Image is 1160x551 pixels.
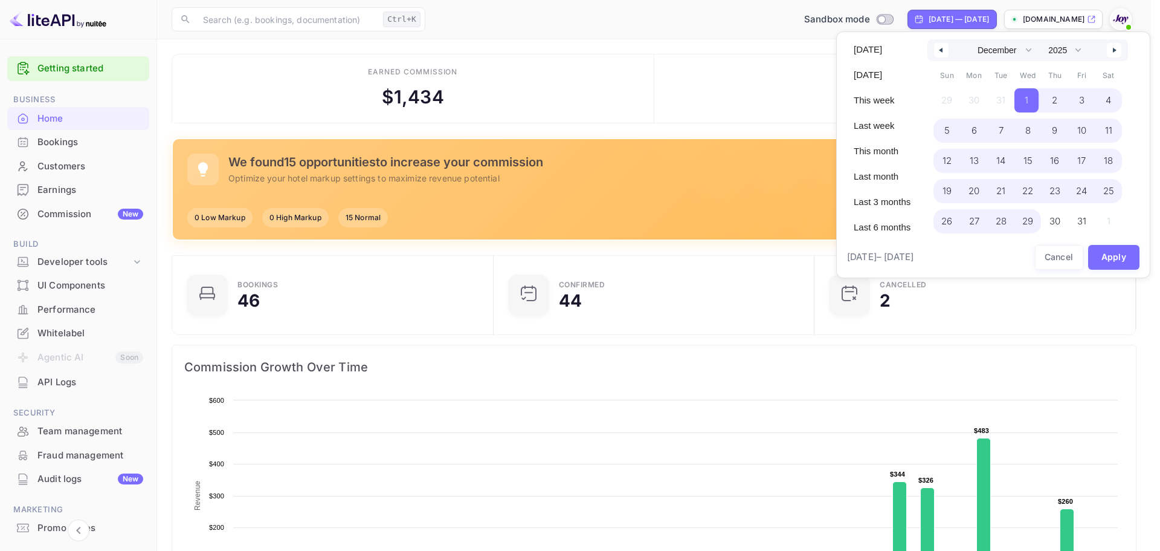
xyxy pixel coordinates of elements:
[846,166,918,187] button: Last month
[1022,180,1033,202] span: 22
[1068,66,1095,85] span: Fri
[1095,176,1123,200] button: 25
[1041,66,1068,85] span: Thu
[961,176,988,200] button: 20
[1068,146,1095,170] button: 17
[970,150,979,172] span: 13
[1025,120,1031,142] span: 8
[999,120,1004,142] span: 7
[1077,150,1086,172] span: 17
[1103,180,1114,202] span: 25
[1068,206,1095,230] button: 31
[1023,150,1033,172] span: 15
[1104,150,1113,172] span: 18
[1077,120,1086,142] span: 10
[1014,85,1042,109] button: 1
[944,120,950,142] span: 5
[1025,90,1028,111] span: 1
[1095,66,1123,85] span: Sat
[1049,210,1060,232] span: 30
[933,206,961,230] button: 26
[1088,245,1140,270] button: Apply
[1106,90,1111,111] span: 4
[1052,90,1057,111] span: 2
[846,141,918,161] button: This month
[942,150,952,172] span: 12
[1095,85,1123,109] button: 4
[1041,116,1068,140] button: 9
[996,180,1005,202] span: 21
[846,39,918,60] button: [DATE]
[987,206,1014,230] button: 28
[961,66,988,85] span: Mon
[987,146,1014,170] button: 14
[1068,116,1095,140] button: 10
[1052,120,1057,142] span: 9
[1095,146,1123,170] button: 18
[1050,150,1059,172] span: 16
[933,146,961,170] button: 12
[961,146,988,170] button: 13
[846,217,918,238] button: Last 6 months
[1095,116,1123,140] button: 11
[1068,176,1095,200] button: 24
[942,180,952,202] span: 19
[961,116,988,140] button: 6
[971,120,977,142] span: 6
[846,90,918,111] button: This week
[933,176,961,200] button: 19
[1014,176,1042,200] button: 22
[1041,85,1068,109] button: 2
[1041,176,1068,200] button: 23
[1068,85,1095,109] button: 3
[1079,90,1084,111] span: 3
[1105,120,1112,142] span: 11
[987,116,1014,140] button: 7
[846,192,918,212] button: Last 3 months
[961,206,988,230] button: 27
[1049,180,1060,202] span: 23
[847,250,913,264] span: [DATE] – [DATE]
[1041,146,1068,170] button: 16
[1014,116,1042,140] button: 8
[1077,210,1086,232] span: 31
[1014,66,1042,85] span: Wed
[996,150,1005,172] span: 14
[846,65,918,85] button: [DATE]
[987,66,1014,85] span: Tue
[1076,180,1087,202] span: 24
[968,180,979,202] span: 20
[933,66,961,85] span: Sun
[941,210,952,232] span: 26
[1014,146,1042,170] button: 15
[933,116,961,140] button: 5
[969,210,979,232] span: 27
[1041,206,1068,230] button: 30
[1022,210,1033,232] span: 29
[996,210,1007,232] span: 28
[987,176,1014,200] button: 21
[846,116,918,136] button: Last week
[1014,206,1042,230] button: 29
[1035,245,1083,270] button: Cancel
